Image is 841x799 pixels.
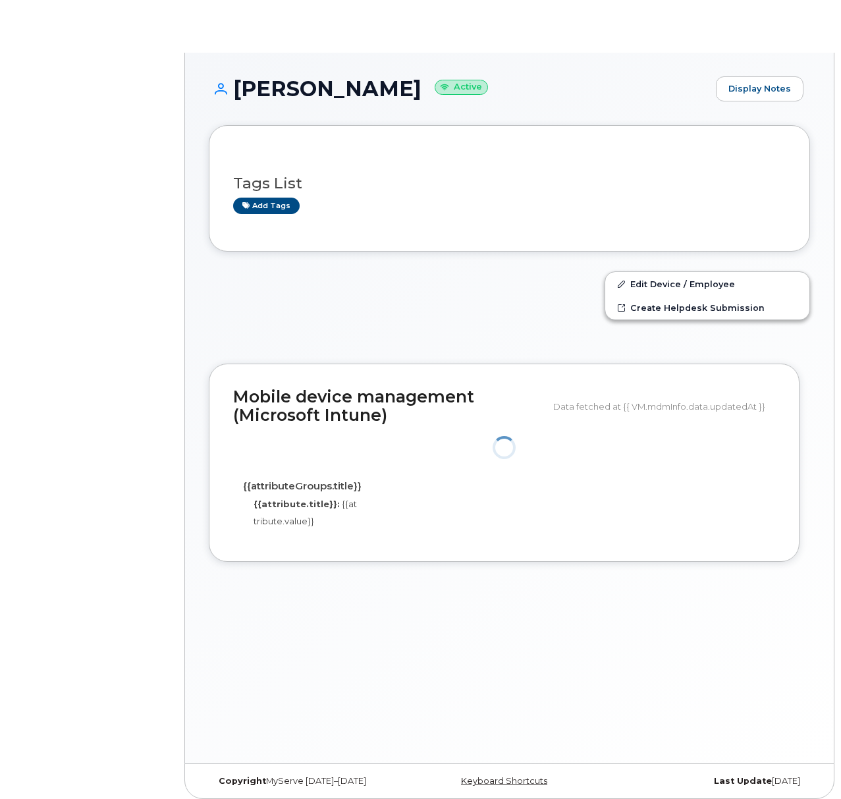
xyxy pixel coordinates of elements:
[714,776,772,786] strong: Last Update
[254,498,340,510] label: {{attribute.title}}:
[233,175,786,192] h3: Tags List
[219,776,266,786] strong: Copyright
[605,296,809,319] a: Create Helpdesk Submission
[233,388,543,424] h2: Mobile device management (Microsoft Intune)
[233,198,300,214] a: Add tags
[461,776,547,786] a: Keyboard Shortcuts
[435,80,488,95] small: Active
[209,776,409,786] div: MyServe [DATE]–[DATE]
[610,776,810,786] div: [DATE]
[243,481,359,492] h4: {{attributeGroups.title}}
[605,272,809,296] a: Edit Device / Employee
[209,77,709,100] h1: [PERSON_NAME]
[553,394,775,419] div: Data fetched at {{ VM.mdmInfo.data.updatedAt }}
[716,76,803,101] a: Display Notes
